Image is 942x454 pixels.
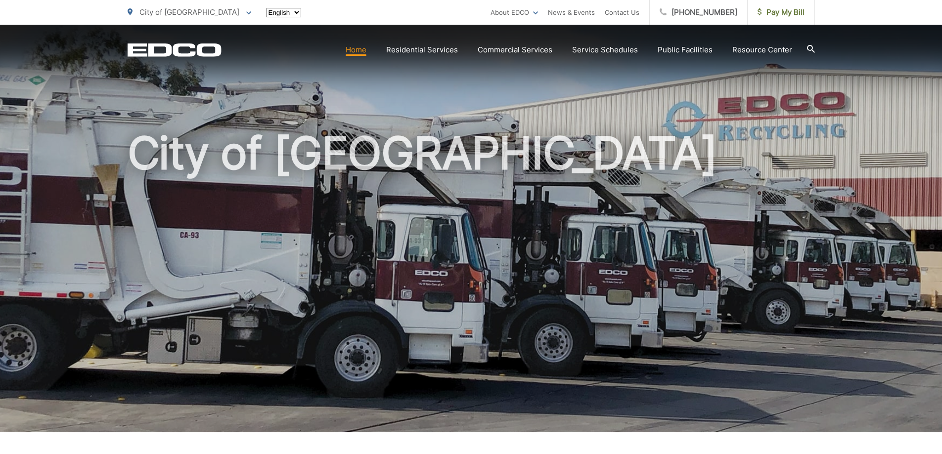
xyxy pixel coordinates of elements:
a: News & Events [548,6,595,18]
select: Select a language [266,8,301,17]
h1: City of [GEOGRAPHIC_DATA] [128,128,815,441]
a: Residential Services [386,44,458,56]
span: City of [GEOGRAPHIC_DATA] [139,7,239,17]
a: Contact Us [605,6,639,18]
a: Commercial Services [478,44,552,56]
a: Home [346,44,366,56]
a: EDCD logo. Return to the homepage. [128,43,222,57]
a: Public Facilities [658,44,713,56]
a: Service Schedules [572,44,638,56]
span: Pay My Bill [758,6,805,18]
a: About EDCO [491,6,538,18]
a: Resource Center [732,44,792,56]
